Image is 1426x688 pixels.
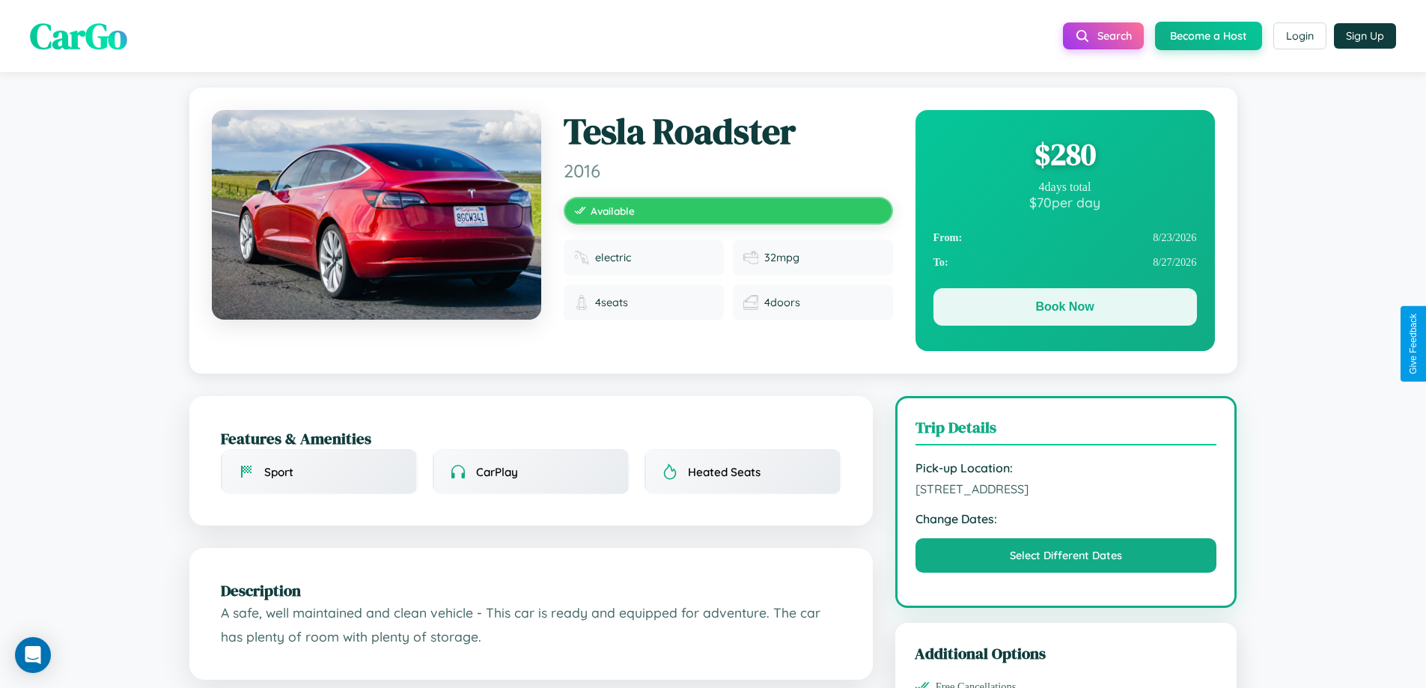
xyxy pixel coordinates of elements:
[221,601,841,648] p: A safe, well maintained and clean vehicle - This car is ready and equipped for adventure. The car...
[476,465,518,479] span: CarPlay
[564,159,893,182] span: 2016
[264,465,293,479] span: Sport
[933,288,1197,326] button: Book Now
[933,256,948,269] strong: To:
[764,296,800,309] span: 4 doors
[1273,22,1326,49] button: Login
[1155,22,1262,50] button: Become a Host
[933,194,1197,210] div: $ 70 per day
[1408,314,1419,374] div: Give Feedback
[915,511,1217,526] strong: Change Dates:
[221,427,841,449] h2: Features & Amenities
[688,465,761,479] span: Heated Seats
[915,642,1218,664] h3: Additional Options
[915,481,1217,496] span: [STREET_ADDRESS]
[30,11,127,61] span: CarGo
[743,295,758,310] img: Doors
[1334,23,1396,49] button: Sign Up
[933,225,1197,250] div: 8 / 23 / 2026
[764,251,799,264] span: 32 mpg
[915,416,1217,445] h3: Trip Details
[933,180,1197,194] div: 4 days total
[221,579,841,601] h2: Description
[933,134,1197,174] div: $ 280
[574,295,589,310] img: Seats
[743,250,758,265] img: Fuel efficiency
[591,204,635,217] span: Available
[595,251,631,264] span: electric
[1063,22,1144,49] button: Search
[15,637,51,673] div: Open Intercom Messenger
[212,110,541,320] img: Tesla Roadster 2016
[595,296,628,309] span: 4 seats
[564,110,893,153] h1: Tesla Roadster
[1097,29,1132,43] span: Search
[933,231,963,244] strong: From:
[933,250,1197,275] div: 8 / 27 / 2026
[915,538,1217,573] button: Select Different Dates
[915,460,1217,475] strong: Pick-up Location:
[574,250,589,265] img: Fuel type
